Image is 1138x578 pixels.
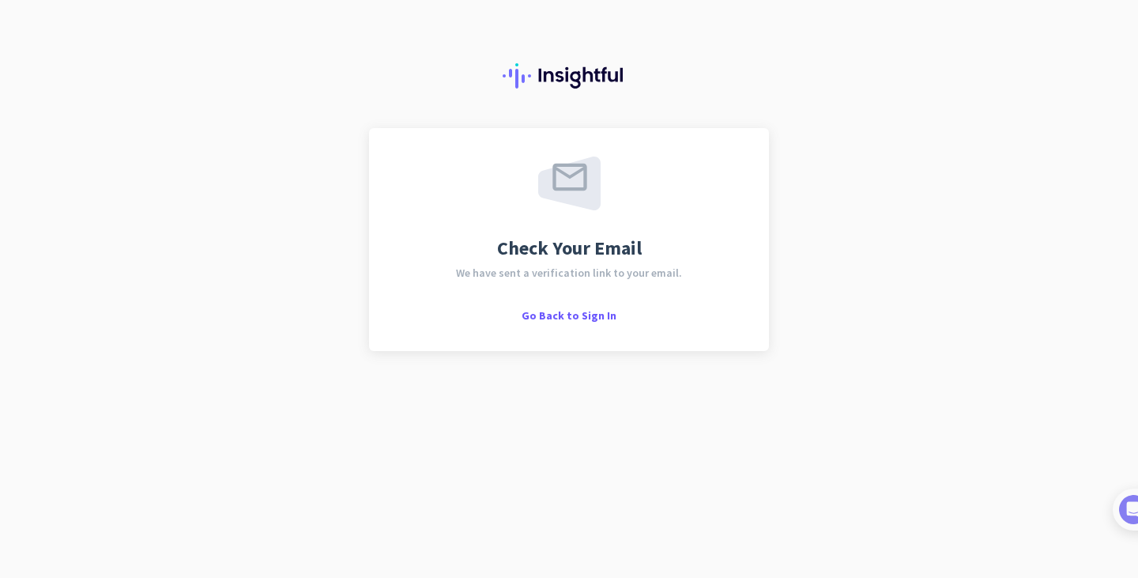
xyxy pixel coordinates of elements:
[456,267,682,278] span: We have sent a verification link to your email.
[522,308,616,323] span: Go Back to Sign In
[538,157,601,210] img: email-sent
[497,239,642,258] span: Check Your Email
[503,63,635,89] img: Insightful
